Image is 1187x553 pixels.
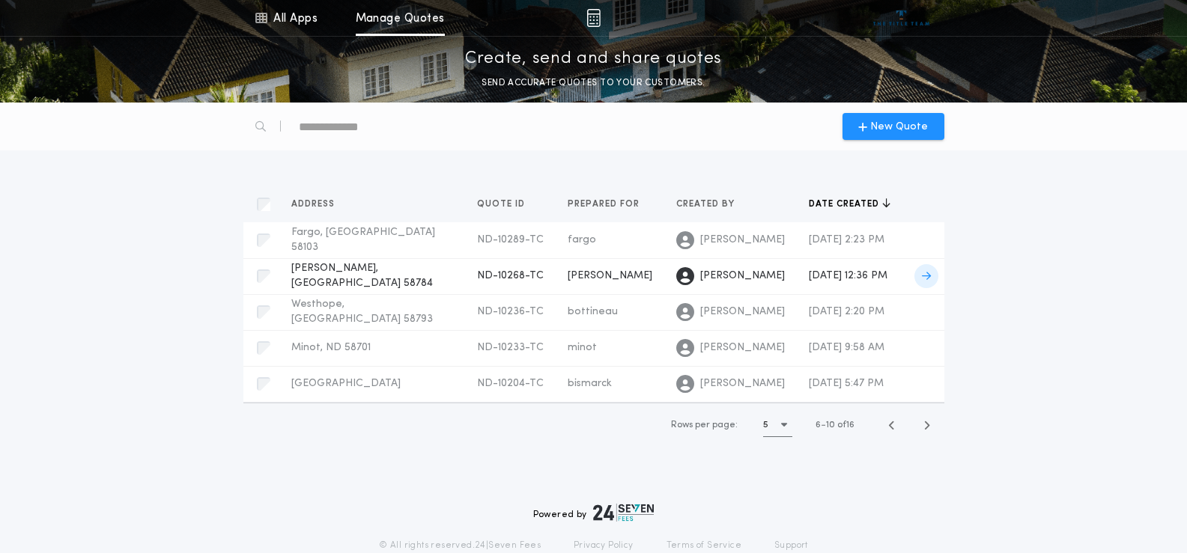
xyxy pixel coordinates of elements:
[568,270,652,281] span: [PERSON_NAME]
[676,197,746,212] button: Created by
[477,234,544,245] span: ND-10289-TC
[873,10,929,25] img: vs-icon
[676,198,738,210] span: Created by
[763,413,792,437] button: 5
[671,421,738,430] span: Rows per page:
[763,418,768,433] h1: 5
[477,197,536,212] button: Quote ID
[291,197,346,212] button: Address
[574,540,634,552] a: Privacy Policy
[379,540,541,552] p: © All rights reserved. 24|Seven Fees
[291,227,435,253] span: Fargo, [GEOGRAPHIC_DATA] 58103
[700,233,785,248] span: [PERSON_NAME]
[700,340,785,355] span: [PERSON_NAME]
[568,378,612,389] span: bismarck
[477,306,544,317] span: ND-10236-TC
[826,421,835,430] span: 10
[809,378,884,389] span: [DATE] 5:47 PM
[700,376,785,391] span: [PERSON_NAME]
[568,306,618,317] span: bottineau
[700,305,785,320] span: [PERSON_NAME]
[291,263,433,289] span: [PERSON_NAME], [GEOGRAPHIC_DATA] 58784
[477,378,544,389] span: ND-10204-TC
[816,421,821,430] span: 6
[291,198,338,210] span: Address
[291,299,433,325] span: Westhope, [GEOGRAPHIC_DATA] 58793
[809,342,884,353] span: [DATE] 9:58 AM
[568,234,596,245] span: fargo
[593,504,655,522] img: logo
[568,198,643,210] span: Prepared for
[533,504,655,522] div: Powered by
[291,378,401,389] span: [GEOGRAPHIC_DATA]
[843,113,944,140] button: New Quote
[809,234,884,245] span: [DATE] 2:23 PM
[774,540,808,552] a: Support
[482,76,705,91] p: SEND ACCURATE QUOTES TO YOUR CUSTOMERS.
[700,269,785,284] span: [PERSON_NAME]
[809,270,887,281] span: [DATE] 12:36 PM
[477,270,544,281] span: ND-10268-TC
[809,198,882,210] span: Date created
[667,540,741,552] a: Terms of Service
[568,342,597,353] span: minot
[477,342,544,353] span: ND-10233-TC
[477,198,528,210] span: Quote ID
[870,119,928,135] span: New Quote
[465,47,722,71] p: Create, send and share quotes
[837,418,854,432] span: of 16
[586,9,601,27] img: img
[809,197,890,212] button: Date created
[809,306,884,317] span: [DATE] 2:20 PM
[291,342,371,353] span: Minot, ND 58701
